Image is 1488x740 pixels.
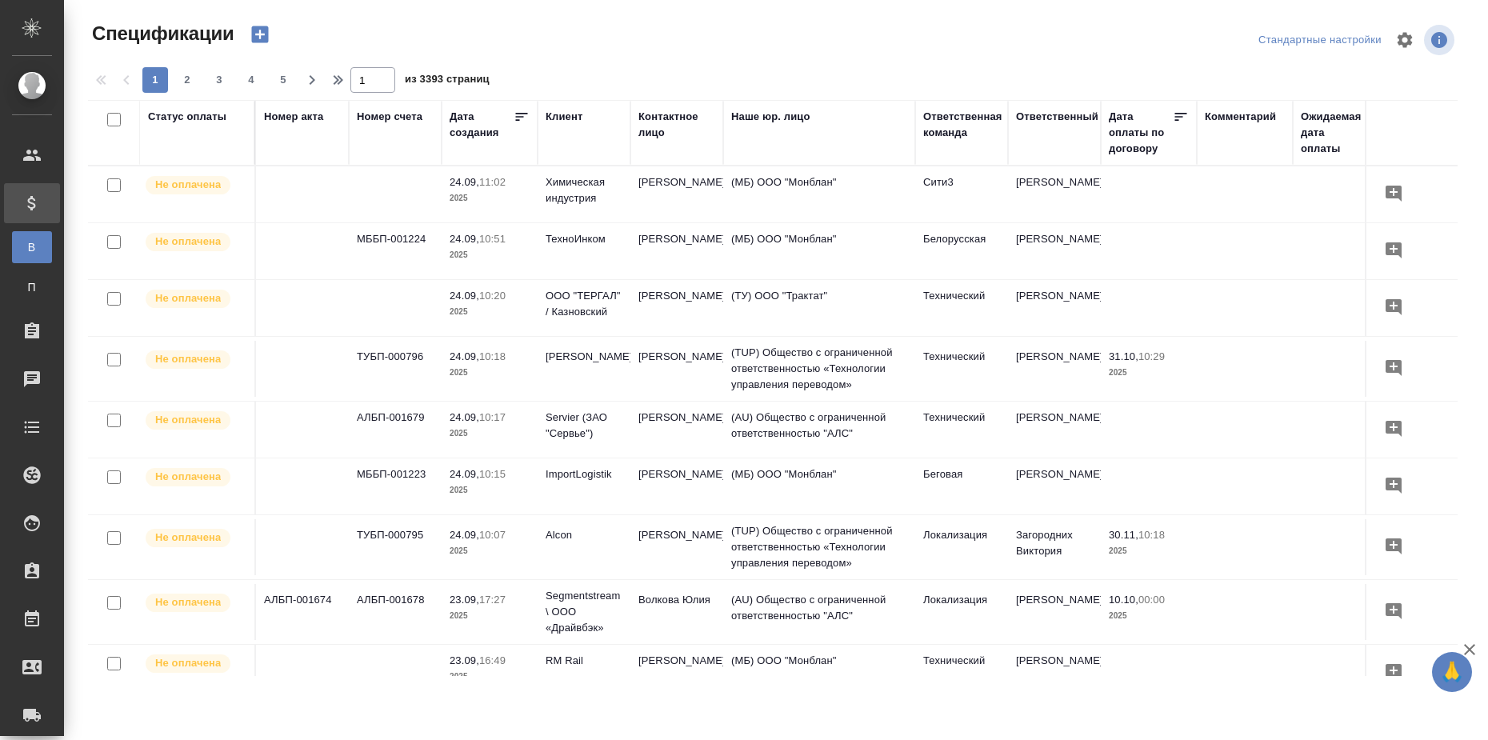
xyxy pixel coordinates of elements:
[206,72,232,88] span: 3
[450,247,530,263] p: 2025
[349,341,442,397] td: ТУБП-000796
[630,458,723,514] td: [PERSON_NAME]
[238,72,264,88] span: 4
[1301,109,1365,157] div: Ожидаемая дата оплаты
[155,177,221,193] p: Не оплачена
[357,109,422,125] div: Номер счета
[1109,350,1138,362] p: 31.10,
[479,176,506,188] p: 11:02
[1016,109,1098,125] div: Ответственный
[479,350,506,362] p: 10:18
[405,70,490,93] span: из 3393 страниц
[630,645,723,701] td: [PERSON_NAME]
[12,271,52,303] a: П
[270,72,296,88] span: 5
[723,458,915,514] td: (МБ) ООО "Монблан"
[88,21,234,46] span: Спецификации
[174,67,200,93] button: 2
[256,584,349,640] td: АЛБП-001674
[450,468,479,480] p: 24.09,
[450,594,479,606] p: 23.09,
[723,166,915,222] td: (МБ) ООО "Монблан"
[155,351,221,367] p: Не оплачена
[1008,166,1101,222] td: [PERSON_NAME]
[450,350,479,362] p: 24.09,
[155,469,221,485] p: Не оплачена
[1424,25,1458,55] span: Посмотреть информацию
[270,67,296,93] button: 5
[450,608,530,624] p: 2025
[450,482,530,498] p: 2025
[450,426,530,442] p: 2025
[450,365,530,381] p: 2025
[1008,341,1101,397] td: [PERSON_NAME]
[630,280,723,336] td: [PERSON_NAME]
[1109,109,1173,157] div: Дата оплаты по договору
[1109,594,1138,606] p: 10.10,
[479,594,506,606] p: 17:27
[546,653,622,669] p: RM Rail
[1138,350,1165,362] p: 10:29
[1008,645,1101,701] td: [PERSON_NAME]
[155,655,221,671] p: Не оплачена
[630,519,723,575] td: [PERSON_NAME]
[206,67,232,93] button: 3
[1138,594,1165,606] p: 00:00
[1254,28,1386,53] div: split button
[638,109,715,141] div: Контактное лицо
[1109,543,1189,559] p: 2025
[915,166,1008,222] td: Сити3
[264,109,323,125] div: Номер акта
[546,527,622,543] p: Alcon
[450,529,479,541] p: 24.09,
[1008,280,1101,336] td: [PERSON_NAME]
[546,288,622,320] p: ООО "ТЕРГАЛ" / Казновский
[450,654,479,666] p: 23.09,
[1008,402,1101,458] td: [PERSON_NAME]
[349,223,442,279] td: МББП-001224
[20,239,44,255] span: В
[915,280,1008,336] td: Технический
[923,109,1002,141] div: Ответственная команда
[450,669,530,685] p: 2025
[546,588,622,636] p: Segmentstream \ ООО «Драйвбэк»
[630,166,723,222] td: [PERSON_NAME]
[238,67,264,93] button: 4
[915,458,1008,514] td: Беговая
[546,174,622,206] p: Химическая индустрия
[546,410,622,442] p: Servier (ЗАО "Сервье")
[450,190,530,206] p: 2025
[1138,529,1165,541] p: 10:18
[148,109,226,125] div: Статус оплаты
[546,231,622,247] p: ТехноИнком
[479,411,506,423] p: 10:17
[479,290,506,302] p: 10:20
[450,176,479,188] p: 24.09,
[20,279,44,295] span: П
[241,21,279,48] button: Создать
[479,233,506,245] p: 10:51
[723,645,915,701] td: (МБ) ООО "Монблан"
[546,109,582,125] div: Клиент
[1432,652,1472,692] button: 🙏
[155,594,221,610] p: Не оплачена
[479,654,506,666] p: 16:49
[1008,223,1101,279] td: [PERSON_NAME]
[1109,365,1189,381] p: 2025
[1109,608,1189,624] p: 2025
[630,402,723,458] td: [PERSON_NAME]
[1008,519,1101,575] td: Загородних Виктория
[723,402,915,458] td: (AU) Общество с ограниченной ответственностью "АЛС"
[915,341,1008,397] td: Технический
[450,411,479,423] p: 24.09,
[723,584,915,640] td: (AU) Общество с ограниченной ответственностью "АЛС"
[546,349,622,365] p: [PERSON_NAME]
[723,515,915,579] td: (TUP) Общество с ограниченной ответственностью «Технологии управления переводом»
[349,402,442,458] td: АЛБП-001679
[155,412,221,428] p: Не оплачена
[723,223,915,279] td: (МБ) ООО "Монблан"
[915,223,1008,279] td: Белорусская
[479,529,506,541] p: 10:07
[731,109,810,125] div: Наше юр. лицо
[174,72,200,88] span: 2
